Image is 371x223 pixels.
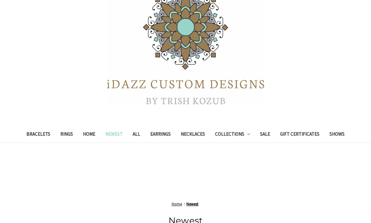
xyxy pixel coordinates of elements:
[128,127,145,143] a: All
[210,127,255,143] a: Collections
[7,201,364,207] nav: Breadcrumb
[255,127,275,143] a: Sale
[324,127,350,143] a: Shows
[55,127,78,143] a: Rings
[78,127,100,143] a: Home
[145,127,176,143] a: Earrings
[172,201,182,207] a: Home
[176,127,210,143] a: Necklaces
[100,127,128,143] a: Newest
[275,127,324,143] a: Gift Certificates
[21,127,55,143] a: Bracelets
[186,201,198,207] a: Newest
